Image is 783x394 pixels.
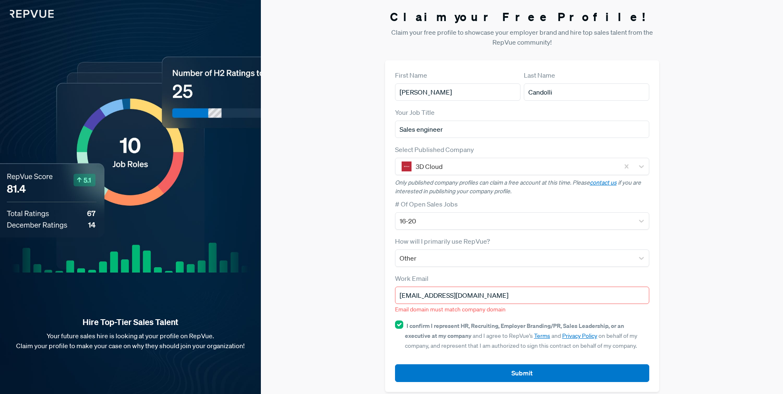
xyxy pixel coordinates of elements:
a: Terms [534,332,550,339]
span: and I agree to RepVue’s and on behalf of my company, and represent that I am authorized to sign t... [405,322,637,349]
label: Select Published Company [395,145,474,154]
p: Only published company profiles can claim a free account at this time. Please if you are interest... [395,178,649,196]
span: Email domain must match company domain [395,306,506,313]
strong: I confirm I represent HR, Recruiting, Employer Branding/PR, Sales Leadership, or an executive at ... [405,322,624,339]
input: First Name [395,83,520,101]
p: Claim your free profile to showcase your employer brand and hire top sales talent from the RepVue... [385,27,659,47]
label: Last Name [524,70,555,80]
label: # Of Open Sales Jobs [395,199,458,209]
label: First Name [395,70,427,80]
a: Privacy Policy [562,332,597,339]
button: Submit [395,364,649,382]
strong: Hire Top-Tier Sales Talent [13,317,248,328]
label: Work Email [395,273,428,283]
p: Your future sales hire is looking at your profile on RepVue. Claim your profile to make your case... [13,331,248,351]
h3: Claim your Free Profile! [385,10,659,24]
input: Last Name [524,83,649,101]
input: Email [395,287,649,304]
a: contact us [590,179,617,186]
input: Title [395,121,649,138]
label: Your Job Title [395,107,435,117]
label: How will I primarily use RepVue? [395,236,490,246]
img: 3D Cloud [402,161,412,171]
